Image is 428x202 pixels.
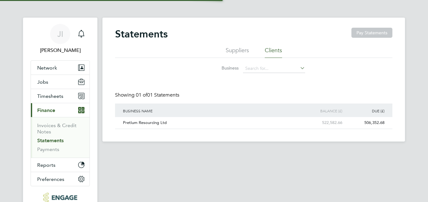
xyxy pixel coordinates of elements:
button: Pay Statements [351,28,392,38]
div: Business Name [121,104,301,118]
a: Statements [37,137,64,143]
div: Showing [115,92,181,98]
div: Finance [31,117,90,158]
div: 506,352.68 [344,117,386,129]
button: Reports [31,158,90,172]
button: Finance [31,103,90,117]
button: Network [31,61,90,75]
span: Preferences [37,176,64,182]
a: Payments [37,146,59,152]
a: Pretium Resourcing Ltd522,582.66506,352.68 [121,117,386,122]
span: Network [37,65,57,71]
div: 522,582.66 [301,117,344,129]
span: JI [57,30,63,38]
button: Timesheets [31,89,90,103]
span: 01 of [136,92,147,98]
button: Preferences [31,172,90,186]
label: Business [202,65,239,71]
a: Invoices & Credit Notes [37,122,77,135]
span: Timesheets [37,93,63,99]
div: Balance (£) [301,104,344,118]
div: Due (£) [344,104,386,118]
span: 01 Statements [136,92,179,98]
span: Joseph Iragi [31,47,90,54]
button: Jobs [31,75,90,89]
h2: Statements [115,28,168,40]
li: Suppliers [226,47,249,58]
a: JI[PERSON_NAME] [31,24,90,54]
span: Finance [37,107,55,113]
span: Jobs [37,79,48,85]
div: Pretium Resourcing Ltd [121,117,301,129]
li: Clients [265,47,282,58]
input: Search for... [243,64,305,73]
span: Reports [37,162,55,168]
